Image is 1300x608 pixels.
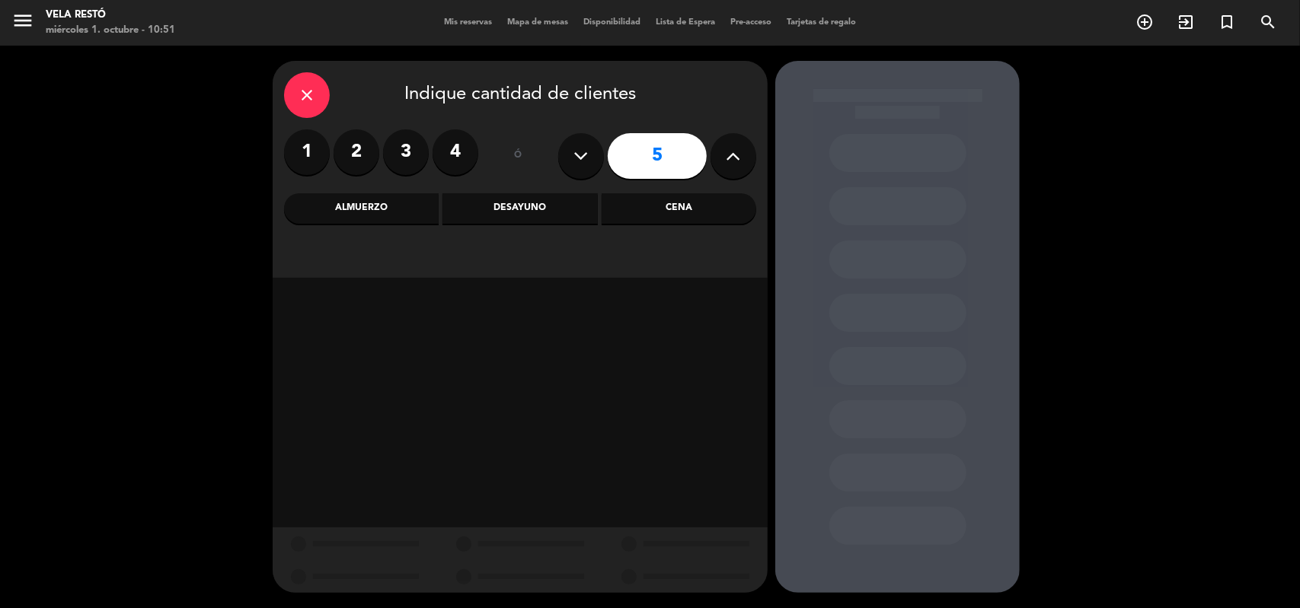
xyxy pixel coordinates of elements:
div: Vela Restó [46,8,175,23]
div: Cena [602,193,756,224]
i: close [298,86,316,104]
div: Almuerzo [284,193,439,224]
i: exit_to_app [1177,13,1195,31]
label: 1 [284,129,330,175]
i: add_circle_outline [1136,13,1154,31]
div: Desayuno [442,193,597,224]
div: miércoles 1. octubre - 10:51 [46,23,175,38]
i: search [1259,13,1277,31]
label: 4 [433,129,478,175]
div: Indique cantidad de clientes [284,72,756,118]
span: Mis reservas [436,18,500,27]
span: Disponibilidad [576,18,648,27]
button: menu [11,9,34,37]
span: Mapa de mesas [500,18,576,27]
div: ó [493,129,543,183]
label: 2 [334,129,379,175]
span: Pre-acceso [723,18,779,27]
i: menu [11,9,34,32]
span: Tarjetas de regalo [779,18,864,27]
span: Lista de Espera [648,18,723,27]
i: turned_in_not [1218,13,1236,31]
label: 3 [383,129,429,175]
